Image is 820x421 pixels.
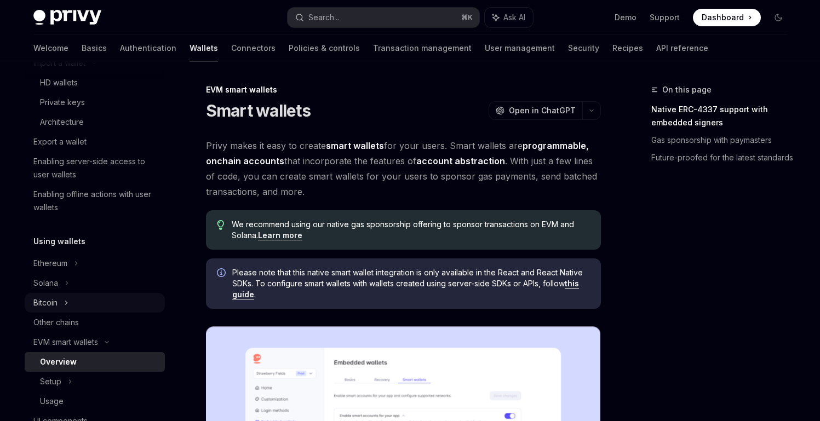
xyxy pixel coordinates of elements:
a: Authentication [120,35,176,61]
a: account abstraction [416,155,505,167]
a: Usage [25,391,165,411]
a: Enabling offline actions with user wallets [25,184,165,217]
svg: Tip [217,220,225,230]
h1: Smart wallets [206,101,311,120]
a: Support [650,12,680,23]
a: Other chains [25,313,165,332]
button: Search...⌘K [288,8,479,27]
img: dark logo [33,10,101,25]
div: Ethereum [33,257,67,270]
a: Learn more [258,230,302,240]
a: Recipes [612,35,643,61]
a: Basics [82,35,107,61]
span: Ask AI [503,12,525,23]
a: Policies & controls [289,35,360,61]
span: Please note that this native smart wallet integration is only available in the React and React Na... [232,267,590,300]
a: Transaction management [373,35,472,61]
div: Enabling offline actions with user wallets [33,188,158,214]
div: Other chains [33,316,79,329]
a: Wallets [190,35,218,61]
div: EVM smart wallets [33,336,98,349]
strong: smart wallets [326,140,384,151]
div: EVM smart wallets [206,84,601,95]
a: User management [485,35,555,61]
a: Enabling server-side access to user wallets [25,152,165,184]
a: Connectors [231,35,276,61]
a: Dashboard [693,9,761,26]
button: Toggle dark mode [770,9,787,26]
div: Setup [40,375,61,388]
span: We recommend using our native gas sponsorship offering to sponsor transactions on EVM and Solana. [232,219,589,241]
span: Open in ChatGPT [509,105,576,116]
a: Native ERC-4337 support with embedded signers [651,101,796,131]
span: Privy makes it easy to create for your users. Smart wallets are that incorporate the features of ... [206,138,601,199]
div: Usage [40,395,64,408]
div: Overview [40,355,77,368]
div: Bitcoin [33,296,58,309]
button: Ask AI [485,8,533,27]
a: API reference [656,35,708,61]
span: ⌘ K [461,13,473,22]
div: Solana [33,276,58,290]
button: Open in ChatGPT [489,101,582,120]
a: HD wallets [25,73,165,93]
div: Architecture [40,116,84,129]
a: Architecture [25,112,165,132]
a: Demo [615,12,636,23]
div: Search... [308,11,339,24]
a: Export a wallet [25,132,165,152]
a: Security [568,35,599,61]
svg: Info [217,268,228,279]
span: On this page [662,83,712,96]
a: Future-proofed for the latest standards [651,149,796,166]
div: HD wallets [40,76,78,89]
a: Private keys [25,93,165,112]
a: Welcome [33,35,68,61]
a: Gas sponsorship with paymasters [651,131,796,149]
div: Enabling server-side access to user wallets [33,155,158,181]
a: Overview [25,352,165,372]
div: Export a wallet [33,135,87,148]
h5: Using wallets [33,235,85,248]
div: Private keys [40,96,85,109]
span: Dashboard [702,12,744,23]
